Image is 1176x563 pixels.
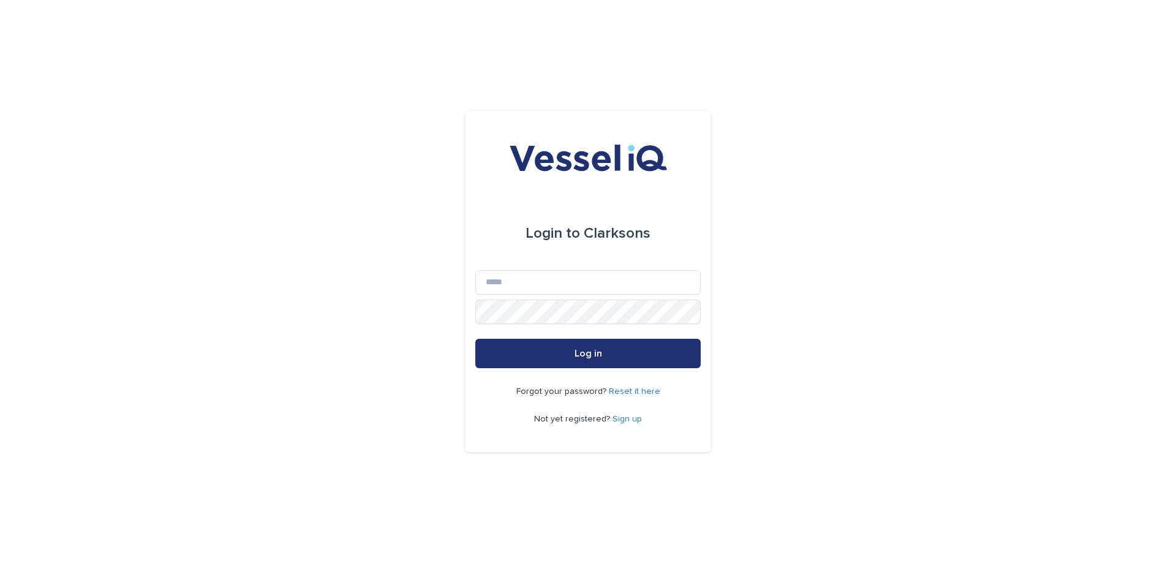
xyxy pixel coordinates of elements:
a: Sign up [612,415,642,423]
span: Not yet registered? [534,415,612,423]
span: Forgot your password? [516,387,609,396]
span: Login to [526,226,580,241]
button: Log in [475,339,701,368]
div: Clarksons [526,216,650,251]
span: Log in [575,349,602,358]
img: DY2harLS7Ky7oFY6OHCp [509,140,667,177]
a: Reset it here [609,387,660,396]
